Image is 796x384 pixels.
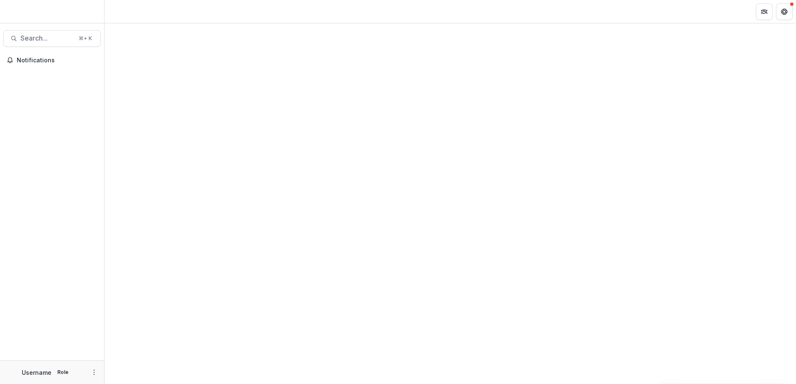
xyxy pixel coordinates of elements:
button: Search... [3,30,101,47]
span: Search... [20,34,74,42]
p: Username [22,368,51,377]
button: More [89,367,99,377]
button: Partners [756,3,773,20]
span: Notifications [17,57,97,64]
div: ⌘ + K [77,34,94,43]
p: Role [55,369,71,376]
nav: breadcrumb [108,5,143,18]
button: Get Help [776,3,793,20]
button: Notifications [3,54,101,67]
